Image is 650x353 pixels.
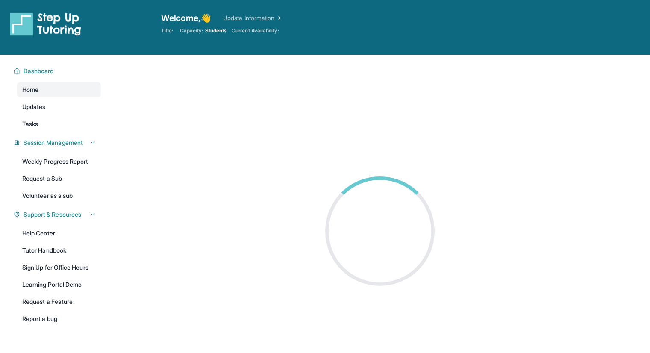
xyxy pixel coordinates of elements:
[205,27,227,34] span: Students
[161,27,173,34] span: Title:
[17,311,101,327] a: Report a bug
[24,138,83,147] span: Session Management
[17,277,101,292] a: Learning Portal Demo
[20,210,96,219] button: Support & Resources
[10,12,81,36] img: logo
[22,120,38,128] span: Tasks
[17,294,101,309] a: Request a Feature
[161,12,212,24] span: Welcome, 👋
[17,116,101,132] a: Tasks
[17,99,101,115] a: Updates
[22,103,46,111] span: Updates
[20,138,96,147] button: Session Management
[17,260,101,275] a: Sign Up for Office Hours
[232,27,279,34] span: Current Availability:
[22,85,38,94] span: Home
[17,188,101,203] a: Volunteer as a sub
[24,210,81,219] span: Support & Resources
[17,243,101,258] a: Tutor Handbook
[274,14,283,22] img: Chevron Right
[17,82,101,97] a: Home
[24,67,54,75] span: Dashboard
[17,171,101,186] a: Request a Sub
[20,67,96,75] button: Dashboard
[223,14,283,22] a: Update Information
[180,27,203,34] span: Capacity:
[17,154,101,169] a: Weekly Progress Report
[17,226,101,241] a: Help Center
